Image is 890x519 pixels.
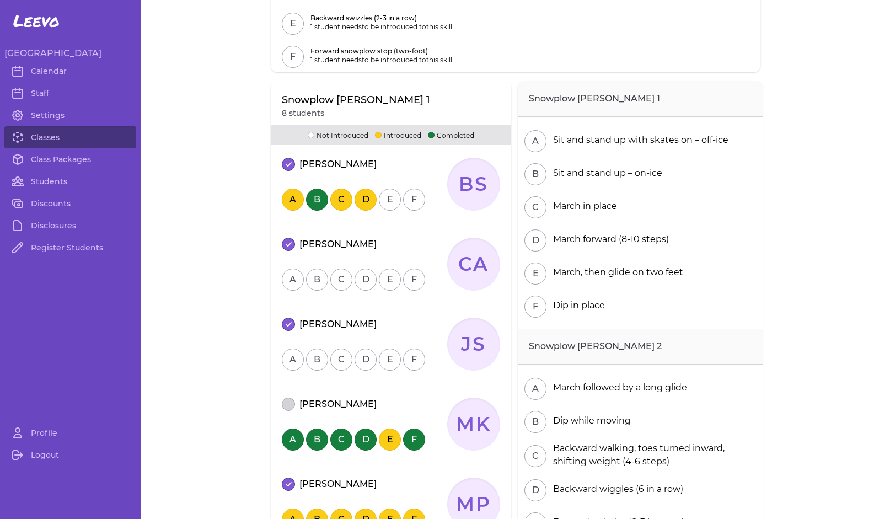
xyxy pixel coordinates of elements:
[310,56,452,65] p: needs to be introduced to this skill
[379,189,401,211] button: E
[524,479,546,501] button: D
[379,429,401,451] button: E
[310,23,340,31] span: 1 student
[524,411,546,433] button: B
[460,333,487,356] text: JS
[299,318,377,331] p: [PERSON_NAME]
[4,126,136,148] a: Classes
[524,130,546,152] button: A
[310,23,452,31] p: needs to be introduced to this skill
[549,414,631,427] div: Dip while moving
[282,318,295,331] button: attendance
[379,349,401,371] button: E
[4,192,136,215] a: Discounts
[524,263,546,285] button: E
[403,189,425,211] button: F
[549,442,756,468] div: Backward walking, toes turned inward, shifting weight (4-6 steps)
[299,238,377,251] p: [PERSON_NAME]
[282,269,304,291] button: A
[310,47,452,56] p: Forward snowplow stop (two-foot)
[4,444,136,466] a: Logout
[282,92,430,108] p: Snowplow [PERSON_NAME] 1
[4,215,136,237] a: Disclosures
[428,130,474,140] p: Completed
[459,173,489,196] text: Bs
[282,349,304,371] button: A
[549,233,669,246] div: March forward (8-10 steps)
[282,478,295,491] button: attendance
[310,14,452,23] p: Backward swizzles (2-3 in a row)
[403,269,425,291] button: F
[13,11,60,31] span: Leevo
[4,47,136,60] h3: [GEOGRAPHIC_DATA]
[518,81,763,117] h2: Snowplow [PERSON_NAME] 1
[282,189,304,211] button: A
[524,445,546,467] button: C
[282,238,295,251] button: attendance
[4,170,136,192] a: Students
[524,378,546,400] button: A
[310,56,340,64] span: 1 student
[330,269,352,291] button: C
[549,200,617,213] div: March in place
[524,296,546,318] button: F
[4,148,136,170] a: Class Packages
[4,82,136,104] a: Staff
[355,269,377,291] button: D
[403,349,425,371] button: F
[375,130,421,140] p: Introduced
[549,299,605,312] div: Dip in place
[549,133,728,147] div: Sit and stand up with skates on – off-ice
[299,478,377,491] p: [PERSON_NAME]
[306,189,328,211] button: B
[524,229,546,252] button: D
[524,196,546,218] button: C
[518,329,763,365] h2: Snowplow [PERSON_NAME] 2
[549,167,662,180] div: Sit and stand up – on-ice
[549,381,687,394] div: March followed by a long glide
[355,429,377,451] button: D
[282,13,304,35] button: E
[456,493,492,516] text: MP
[282,46,304,68] button: F
[4,104,136,126] a: Settings
[282,158,295,171] button: attendance
[282,108,430,119] p: 8 students
[4,60,136,82] a: Calendar
[458,253,490,276] text: CA
[299,398,377,411] p: [PERSON_NAME]
[330,349,352,371] button: C
[355,189,377,211] button: D
[306,269,328,291] button: B
[355,349,377,371] button: D
[549,483,683,496] div: Backward wiggles (6 in a row)
[379,269,401,291] button: E
[456,413,492,436] text: MK
[299,158,377,171] p: [PERSON_NAME]
[282,429,304,451] button: A
[549,266,683,279] div: March, then glide on two feet
[330,189,352,211] button: C
[330,429,352,451] button: C
[308,130,368,140] p: Not Introduced
[306,429,328,451] button: B
[306,349,328,371] button: B
[4,422,136,444] a: Profile
[524,163,546,185] button: B
[403,429,425,451] button: F
[4,237,136,259] a: Register Students
[282,398,295,411] button: attendance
